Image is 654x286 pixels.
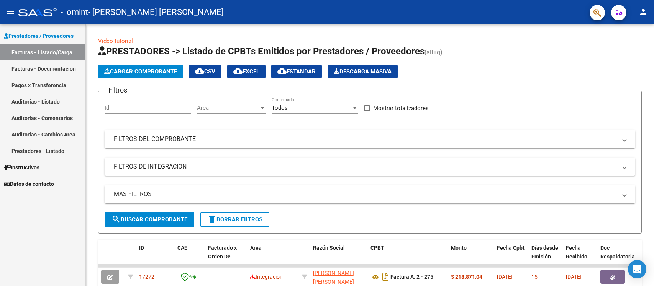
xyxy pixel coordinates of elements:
datatable-header-cell: Facturado x Orden De [205,240,247,273]
span: Integración [250,274,283,280]
span: CSV [195,68,215,75]
datatable-header-cell: ID [136,240,174,273]
datatable-header-cell: CAE [174,240,205,273]
span: Borrar Filtros [207,216,262,223]
span: Fecha Cpbt [497,245,525,251]
span: Prestadores / Proveedores [4,32,74,40]
span: Fecha Recibido [566,245,587,260]
span: Descarga Masiva [334,68,392,75]
span: Mostrar totalizadores [373,104,429,113]
datatable-header-cell: Area [247,240,299,273]
mat-expansion-panel-header: MAS FILTROS [105,185,635,203]
strong: Factura A: 2 - 275 [390,274,433,280]
span: [DATE] [566,274,582,280]
span: Buscar Comprobante [111,216,187,223]
datatable-header-cell: Fecha Recibido [563,240,597,273]
h3: Filtros [105,85,131,96]
strong: $ 218.871,04 [451,274,482,280]
span: - [PERSON_NAME] [PERSON_NAME] [88,4,224,21]
span: Razón Social [313,245,345,251]
datatable-header-cell: Monto [448,240,494,273]
span: PRESTADORES -> Listado de CPBTs Emitidos por Prestadores / Proveedores [98,46,425,57]
mat-icon: cloud_download [277,67,287,76]
a: Video tutorial [98,37,133,44]
datatable-header-cell: Días desde Emisión [528,240,563,273]
span: 17272 [139,274,154,280]
mat-panel-title: FILTROS DE INTEGRACION [114,162,617,171]
mat-icon: cloud_download [195,67,204,76]
mat-expansion-panel-header: FILTROS DE INTEGRACION [105,158,635,176]
button: Buscar Comprobante [105,212,194,227]
div: Open Intercom Messenger [628,260,646,278]
button: Estandar [271,65,322,78]
datatable-header-cell: CPBT [367,240,448,273]
mat-icon: person [639,7,648,16]
mat-icon: cloud_download [233,67,243,76]
span: Días desde Emisión [531,245,558,260]
button: CSV [189,65,221,78]
button: Descarga Masiva [328,65,398,78]
span: CPBT [370,245,384,251]
span: Datos de contacto [4,180,54,188]
span: Todos [272,104,288,111]
span: 15 [531,274,538,280]
datatable-header-cell: Razón Social [310,240,367,273]
mat-icon: search [111,214,121,224]
mat-icon: menu [6,7,15,16]
mat-panel-title: FILTROS DEL COMPROBANTE [114,135,617,143]
mat-icon: delete [207,214,216,224]
app-download-masive: Descarga masiva de comprobantes (adjuntos) [328,65,398,78]
datatable-header-cell: Fecha Cpbt [494,240,528,273]
span: CAE [177,245,187,251]
span: Facturado x Orden De [208,245,237,260]
span: Area [250,245,262,251]
button: EXCEL [227,65,266,78]
span: Area [197,104,259,111]
span: ID [139,245,144,251]
span: EXCEL [233,68,259,75]
mat-expansion-panel-header: FILTROS DEL COMPROBANTE [105,130,635,148]
span: Cargar Comprobante [104,68,177,75]
mat-panel-title: MAS FILTROS [114,190,617,198]
i: Descargar documento [380,271,390,283]
span: Instructivos [4,163,39,172]
div: 27277590374 [313,269,364,285]
span: [DATE] [497,274,513,280]
button: Cargar Comprobante [98,65,183,78]
span: - omint [61,4,88,21]
datatable-header-cell: Doc Respaldatoria [597,240,643,273]
span: Monto [451,245,467,251]
span: Estandar [277,68,316,75]
button: Borrar Filtros [200,212,269,227]
span: Doc Respaldatoria [600,245,635,260]
span: [PERSON_NAME] [PERSON_NAME] [313,270,354,285]
span: (alt+q) [425,49,443,56]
